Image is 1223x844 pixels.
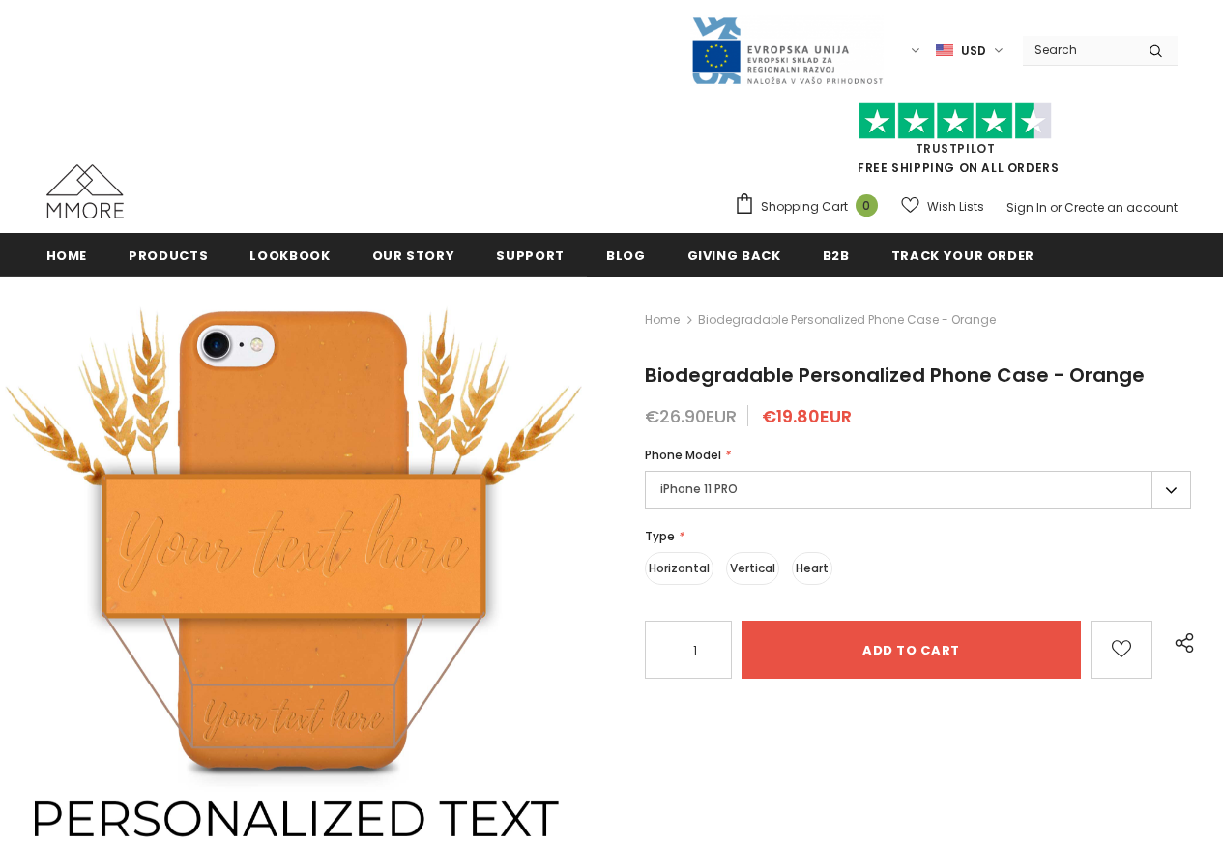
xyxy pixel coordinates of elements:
[734,111,1178,176] span: FREE SHIPPING ON ALL ORDERS
[606,247,646,265] span: Blog
[46,164,124,218] img: MMORE Cases
[762,404,852,428] span: €19.80EUR
[726,552,779,585] label: Vertical
[823,233,850,276] a: B2B
[249,247,330,265] span: Lookbook
[792,552,832,585] label: Heart
[645,308,680,332] a: Home
[129,233,208,276] a: Products
[1050,199,1062,216] span: or
[823,247,850,265] span: B2B
[372,233,455,276] a: Our Story
[645,528,675,544] span: Type
[916,140,996,157] a: Trustpilot
[690,15,884,86] img: Javni Razpis
[859,102,1052,140] img: Trust Pilot Stars
[46,233,88,276] a: Home
[1006,199,1047,216] a: Sign In
[645,447,721,463] span: Phone Model
[129,247,208,265] span: Products
[645,471,1191,509] label: iPhone 11 PRO
[856,194,878,217] span: 0
[742,621,1081,679] input: Add to cart
[645,404,737,428] span: €26.90EUR
[372,247,455,265] span: Our Story
[496,233,565,276] a: support
[249,233,330,276] a: Lookbook
[687,247,781,265] span: Giving back
[698,308,996,332] span: Biodegradable Personalized Phone Case - Orange
[936,43,953,59] img: USD
[690,42,884,58] a: Javni Razpis
[46,247,88,265] span: Home
[1023,36,1134,64] input: Search Site
[1064,199,1178,216] a: Create an account
[891,247,1034,265] span: Track your order
[496,247,565,265] span: support
[606,233,646,276] a: Blog
[927,197,984,217] span: Wish Lists
[901,189,984,223] a: Wish Lists
[687,233,781,276] a: Giving back
[891,233,1034,276] a: Track your order
[761,197,848,217] span: Shopping Cart
[645,552,713,585] label: Horizontal
[961,42,986,61] span: USD
[645,362,1145,389] span: Biodegradable Personalized Phone Case - Orange
[734,192,888,221] a: Shopping Cart 0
